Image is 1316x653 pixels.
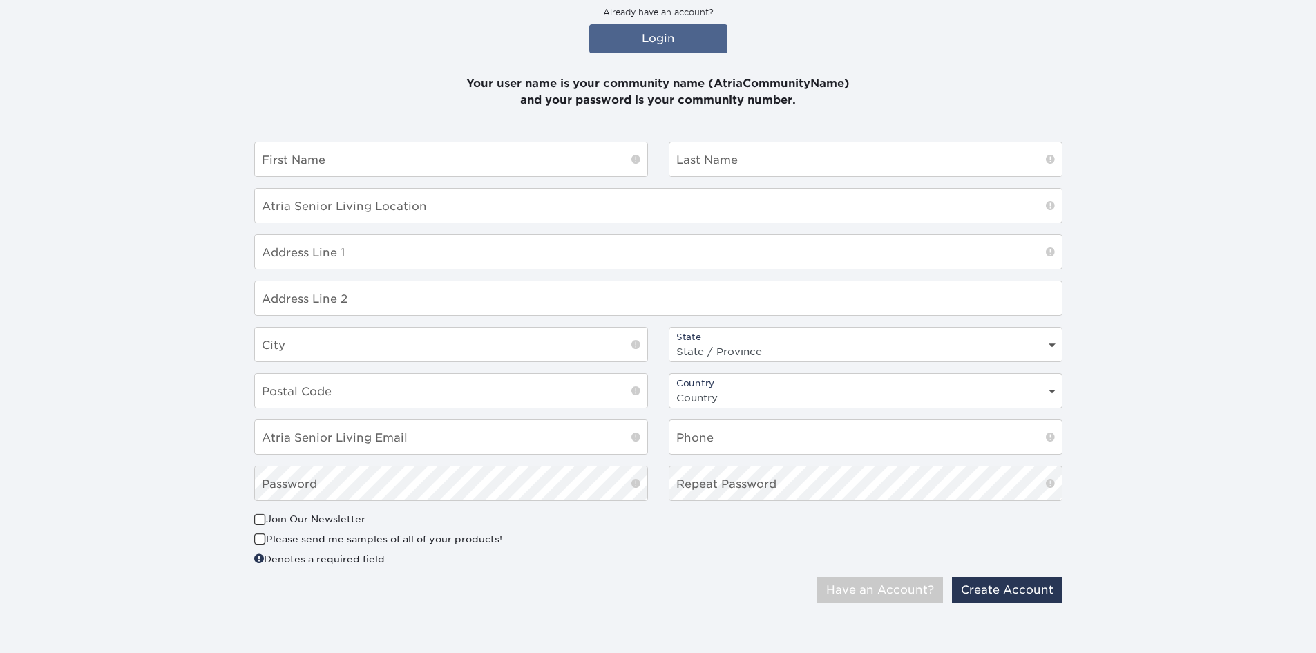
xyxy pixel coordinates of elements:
[852,512,1038,560] iframe: reCAPTCHA
[254,59,1062,108] p: Your user name is your community name (AtriaCommunityName) and your password is your community nu...
[254,551,648,566] div: Denotes a required field.
[589,24,727,53] a: Login
[817,577,943,603] button: Have an Account?
[952,577,1062,603] button: Create Account
[254,512,365,526] label: Join Our Newsletter
[254,532,502,546] label: Please send me samples of all of your products!
[254,6,1062,19] p: Already have an account?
